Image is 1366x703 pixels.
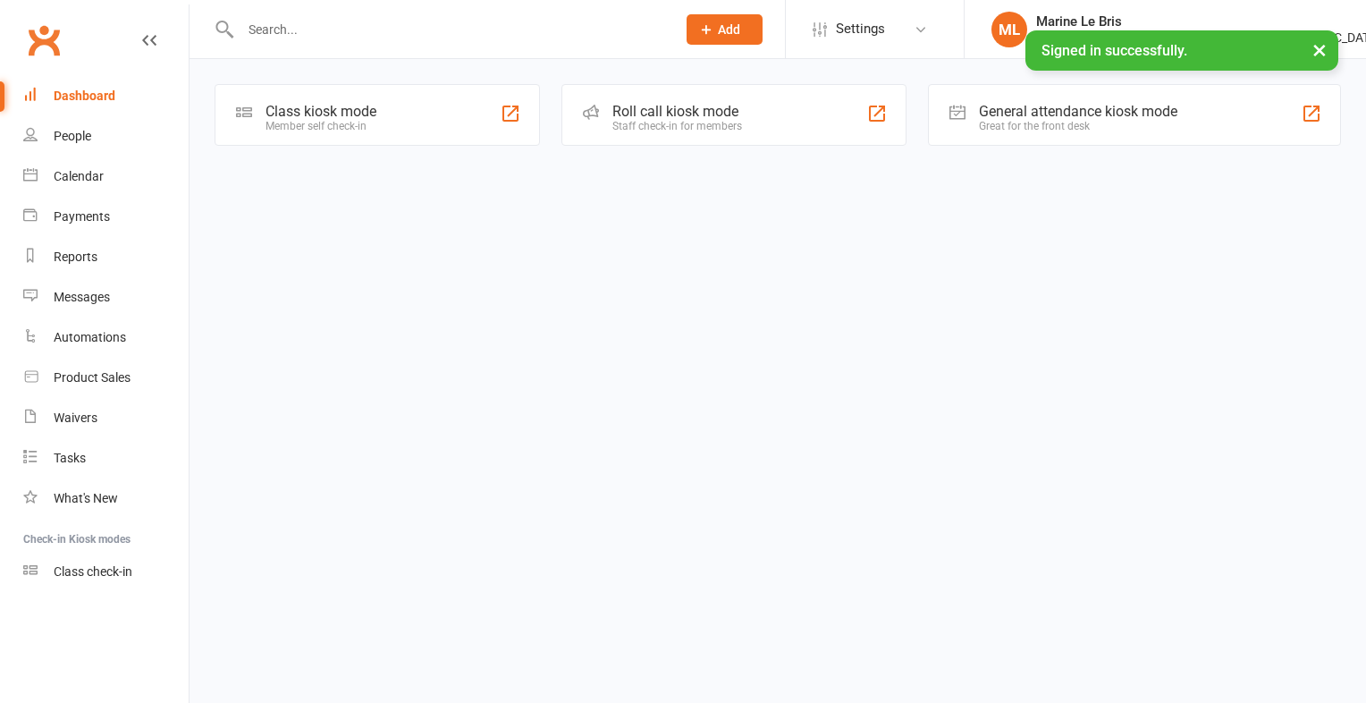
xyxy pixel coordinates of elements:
a: Dashboard [23,76,189,116]
div: Product Sales [54,370,131,385]
a: What's New [23,479,189,519]
div: Class check-in [54,564,132,579]
a: People [23,116,189,157]
div: Staff check-in for members [612,120,742,132]
div: Member self check-in [266,120,376,132]
div: Automations [54,330,126,344]
div: Roll call kiosk mode [612,103,742,120]
div: Calendar [54,169,104,183]
a: Class kiosk mode [23,552,189,592]
div: General attendance kiosk mode [979,103,1177,120]
a: Clubworx [21,18,66,63]
div: Great for the front desk [979,120,1177,132]
button: × [1303,30,1336,69]
a: Product Sales [23,358,189,398]
div: Reports [54,250,97,264]
div: What's New [54,491,118,505]
a: Reports [23,237,189,277]
span: Add [718,22,740,37]
div: People [54,129,91,143]
div: Class kiosk mode [266,103,376,120]
a: Messages [23,277,189,318]
div: Messages [54,290,110,304]
div: ML [991,12,1027,47]
div: Payments [54,209,110,224]
div: Dashboard [54,89,115,103]
span: Settings [836,9,885,49]
a: Tasks [23,438,189,479]
div: Tasks [54,451,86,465]
a: Waivers [23,398,189,438]
a: Automations [23,318,189,358]
div: Waivers [54,411,97,425]
input: Search... [235,17,663,42]
span: Signed in successfully. [1041,42,1187,59]
button: Add [687,14,763,45]
a: Calendar [23,157,189,197]
a: Payments [23,197,189,237]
